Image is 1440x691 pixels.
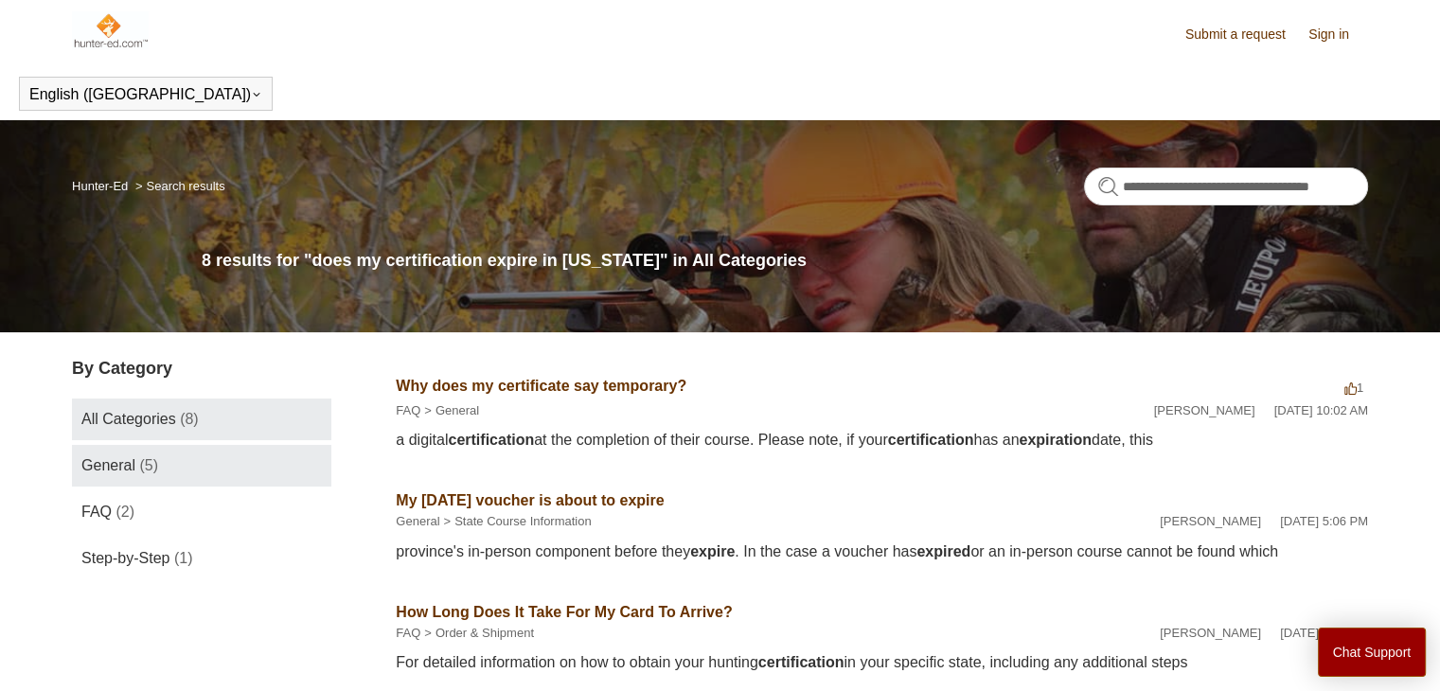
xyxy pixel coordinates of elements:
a: FAQ [396,626,420,640]
li: State Course Information [440,512,592,531]
span: All Categories [81,411,176,427]
li: FAQ [396,401,420,420]
a: How Long Does It Take For My Card To Arrive? [396,604,732,620]
a: General (5) [72,445,331,487]
img: Hunter-Ed Help Center home page [72,11,149,49]
time: 07/28/2022, 10:02 [1273,403,1367,417]
em: certification [758,654,844,670]
span: Step-by-Step [81,550,169,566]
li: Search results [132,179,225,193]
button: Chat Support [1318,628,1427,677]
h3: By Category [72,356,331,381]
em: certification [888,432,974,448]
li: [PERSON_NAME] [1160,624,1261,643]
a: Sign in [1308,25,1368,44]
em: expire [690,543,735,559]
a: General [436,403,479,417]
div: a digital at the completion of their course. Please note, if your has an date, this [396,429,1368,452]
a: All Categories (8) [72,399,331,440]
em: expiration [1019,432,1091,448]
em: certification [448,432,534,448]
li: General [396,512,439,531]
div: province's in-person component before they . In the case a voucher has or an in-person course can... [396,540,1368,563]
a: FAQ [396,403,420,417]
a: Order & Shipment [436,626,534,640]
a: General [396,514,439,528]
span: 1 [1344,381,1363,395]
span: (1) [174,550,193,566]
a: Submit a request [1185,25,1305,44]
span: FAQ [81,504,112,520]
a: My [DATE] voucher is about to expire [396,492,664,508]
div: For detailed information on how to obtain your hunting in your specific state, including any addi... [396,651,1368,674]
button: English ([GEOGRAPHIC_DATA]) [29,86,262,103]
a: Step-by-Step (1) [72,538,331,579]
a: FAQ (2) [72,491,331,533]
li: General [420,401,479,420]
li: FAQ [396,624,420,643]
span: (2) [116,504,135,520]
li: [PERSON_NAME] [1160,512,1261,531]
a: Hunter-Ed [72,179,128,193]
em: expired [916,543,970,559]
time: 05/10/2024, 15:03 [1280,626,1368,640]
span: (5) [139,457,158,473]
li: [PERSON_NAME] [1154,401,1255,420]
span: (8) [180,411,199,427]
li: Hunter-Ed [72,179,132,193]
a: Why does my certificate say temporary? [396,378,686,394]
li: Order & Shipment [420,624,534,643]
span: General [81,457,135,473]
time: 02/12/2024, 17:06 [1280,514,1368,528]
input: Search [1084,168,1368,205]
a: State Course Information [454,514,592,528]
h1: 8 results for "does my certification expire in [US_STATE]" in All Categories [202,248,1368,274]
